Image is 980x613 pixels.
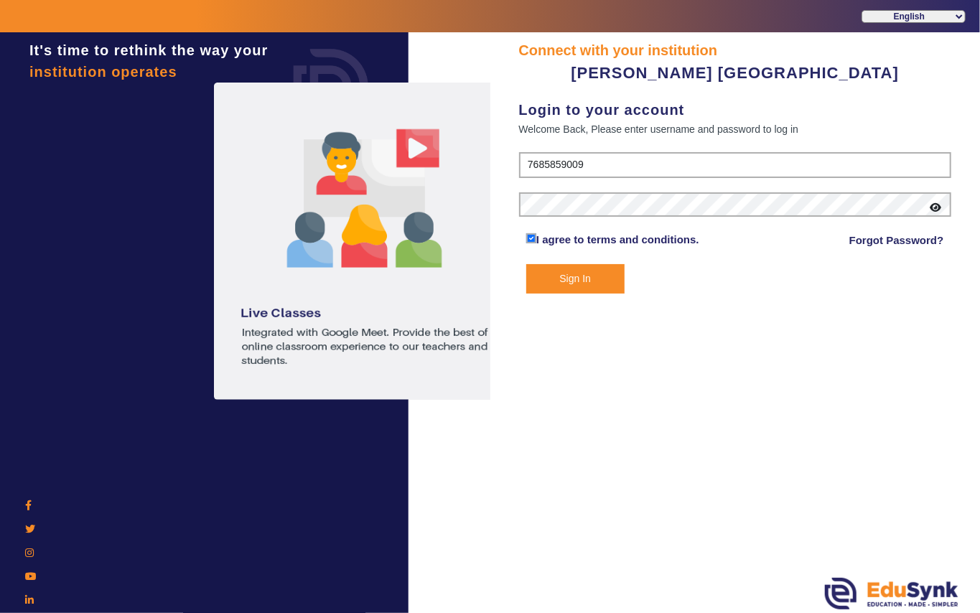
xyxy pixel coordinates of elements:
img: login1.png [214,83,515,400]
div: Connect with your institution [519,39,952,61]
div: Welcome Back, Please enter username and password to log in [519,121,952,138]
span: institution operates [29,64,177,80]
div: [PERSON_NAME] [GEOGRAPHIC_DATA] [519,61,952,85]
a: Forgot Password? [849,232,944,249]
button: Sign In [526,264,625,294]
img: edusynk.png [825,578,958,609]
input: User Name [519,152,952,178]
span: It's time to rethink the way your [29,42,268,58]
a: I agree to terms and conditions. [536,233,699,245]
img: login.png [277,32,385,140]
div: Login to your account [519,99,952,121]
